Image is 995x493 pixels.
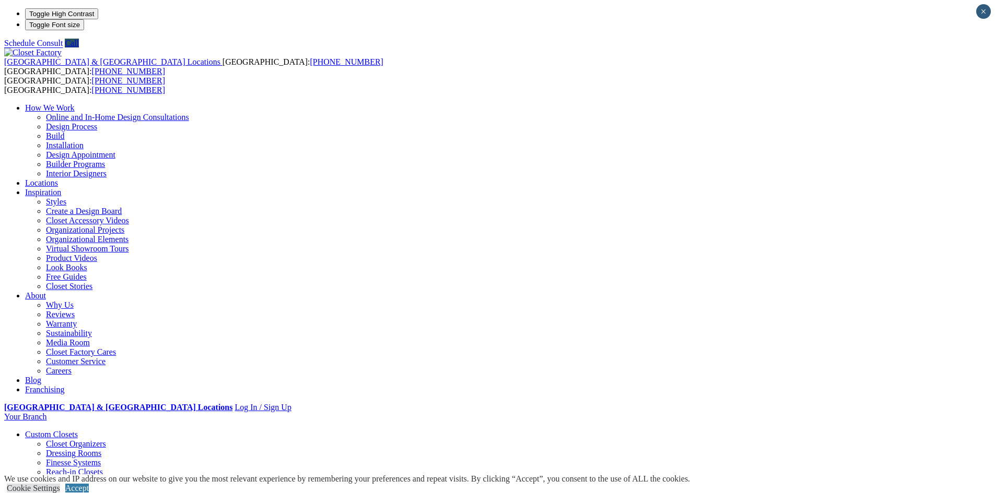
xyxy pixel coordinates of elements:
[4,403,232,412] a: [GEOGRAPHIC_DATA] & [GEOGRAPHIC_DATA] Locations
[46,347,116,356] a: Closet Factory Cares
[46,216,129,225] a: Closet Accessory Videos
[46,329,92,338] a: Sustainability
[46,449,101,458] a: Dressing Rooms
[25,385,65,394] a: Franchising
[4,76,165,94] span: [GEOGRAPHIC_DATA]: [GEOGRAPHIC_DATA]:
[46,235,128,244] a: Organizational Elements
[4,57,220,66] span: [GEOGRAPHIC_DATA] & [GEOGRAPHIC_DATA] Locations
[46,439,106,448] a: Closet Organizers
[7,484,60,492] a: Cookie Settings
[25,19,84,30] button: Toggle Font size
[46,366,72,375] a: Careers
[46,357,106,366] a: Customer Service
[4,57,223,66] a: [GEOGRAPHIC_DATA] & [GEOGRAPHIC_DATA] Locations
[46,319,77,328] a: Warranty
[25,178,58,187] a: Locations
[25,291,46,300] a: About
[46,207,122,215] a: Create a Design Board
[46,263,87,272] a: Look Books
[46,197,66,206] a: Styles
[4,57,383,76] span: [GEOGRAPHIC_DATA]: [GEOGRAPHIC_DATA]:
[46,169,107,178] a: Interior Designers
[46,150,115,159] a: Design Appointment
[310,57,383,66] a: [PHONE_NUMBER]
[46,272,87,281] a: Free Guides
[92,76,165,85] a: [PHONE_NUMBER]
[46,160,105,169] a: Builder Programs
[4,39,63,47] a: Schedule Consult
[46,141,84,150] a: Installation
[46,225,124,234] a: Organizational Projects
[25,376,41,384] a: Blog
[4,474,690,484] div: We use cookies and IP address on our website to give you the most relevant experience by remember...
[65,39,79,47] a: Call
[46,131,65,140] a: Build
[46,338,90,347] a: Media Room
[46,244,129,253] a: Virtual Showroom Tours
[29,10,94,18] span: Toggle High Contrast
[25,188,61,197] a: Inspiration
[4,48,62,57] img: Closet Factory
[46,467,103,476] a: Reach-in Closets
[46,300,74,309] a: Why Us
[46,122,97,131] a: Design Process
[25,430,78,439] a: Custom Closets
[46,310,75,319] a: Reviews
[4,412,46,421] a: Your Branch
[46,282,92,291] a: Closet Stories
[92,86,165,94] a: [PHONE_NUMBER]
[235,403,291,412] a: Log In / Sign Up
[46,113,189,122] a: Online and In-Home Design Consultations
[25,8,98,19] button: Toggle High Contrast
[25,103,75,112] a: How We Work
[976,4,991,19] button: Close
[46,254,97,262] a: Product Videos
[29,21,80,29] span: Toggle Font size
[46,458,101,467] a: Finesse Systems
[65,484,89,492] a: Accept
[92,67,165,76] a: [PHONE_NUMBER]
